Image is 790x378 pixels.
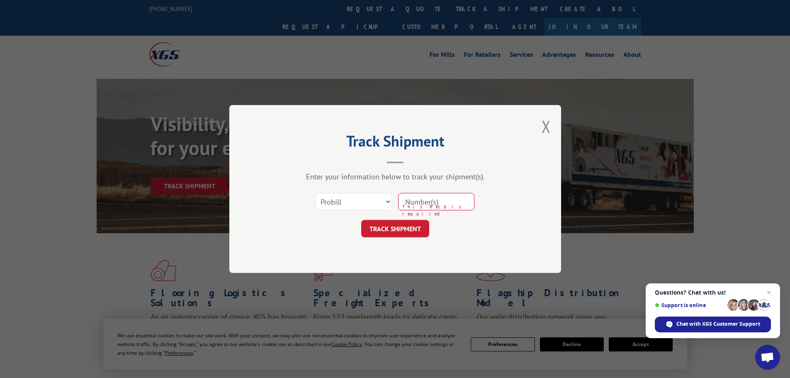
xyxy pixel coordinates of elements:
[676,320,760,328] span: Chat with XGS Customer Support
[361,220,429,237] button: TRACK SHIPMENT
[764,288,774,298] span: Close chat
[402,203,474,217] span: This field is required
[271,172,520,181] div: Enter your information below to track your shipment(s).
[655,289,771,296] span: Questions? Chat with us!
[655,317,771,332] div: Chat with XGS Customer Support
[655,302,724,308] span: Support is online
[271,135,520,151] h2: Track Shipment
[755,345,780,370] div: Open chat
[542,115,551,137] button: Close modal
[398,193,474,210] input: Number(s)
